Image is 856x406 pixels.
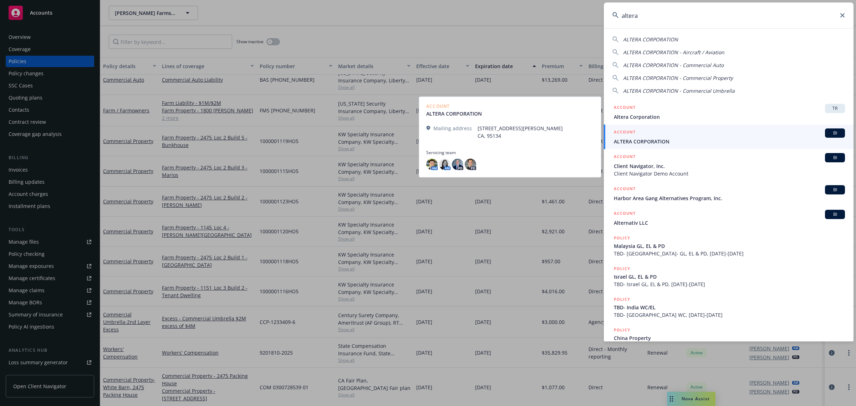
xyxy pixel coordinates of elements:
a: ACCOUNTBIHarbor Area Gang Alternatives Program, Inc. [604,181,854,206]
span: TR [828,105,842,112]
span: ALTERA CORPORATION - Aircraft / Aviation [623,49,724,56]
a: ACCOUNTBIALTERA CORPORATION [604,125,854,149]
h5: ACCOUNT [614,128,636,137]
span: BI [828,211,842,218]
span: TBD- India WC/EL [614,304,845,311]
span: China Property [614,334,845,342]
span: Altera Corporation [614,113,845,121]
h5: ACCOUNT [614,185,636,194]
input: Search... [604,2,854,28]
a: POLICYIsrael GL, EL & PDTBD- Israel GL, EL & PD, [DATE]-[DATE] [604,261,854,292]
h5: ACCOUNT [614,104,636,112]
a: POLICYTBD- India WC/ELTBD- [GEOGRAPHIC_DATA] WC, [DATE]-[DATE] [604,292,854,323]
a: ACCOUNTBIAlternativ LLC [604,206,854,230]
span: Israel GL, EL & PD [614,273,845,280]
span: ALTERA CORPORATION - Commercial Property [623,75,733,81]
a: POLICYMalaysia GL, EL & PDTBD- [GEOGRAPHIC_DATA]- GL, EL & PD, [DATE]-[DATE] [604,230,854,261]
span: ALTERA CORPORATION - Commercial Umbrella [623,87,735,94]
a: ACCOUNTTRAltera Corporation [604,100,854,125]
h5: ACCOUNT [614,153,636,162]
span: ALTERA CORPORATION [614,138,845,145]
span: BI [828,130,842,136]
span: Client Navigator, Inc. [614,162,845,170]
h5: POLICY [614,234,630,242]
span: Alternativ LLC [614,219,845,227]
span: TBD- Israel GL, EL & PD, [DATE]-[DATE] [614,280,845,288]
span: Client Navigator Demo Account [614,170,845,177]
span: BI [828,187,842,193]
a: ACCOUNTBIClient Navigator, Inc.Client Navigator Demo Account [604,149,854,181]
span: ALTERA CORPORATION - Commercial Auto [623,62,724,68]
span: TBD- [GEOGRAPHIC_DATA]- GL, EL & PD, [DATE]-[DATE] [614,250,845,257]
span: TBD- [GEOGRAPHIC_DATA] WC, [DATE]-[DATE] [614,311,845,319]
span: ALTERA CORPORATION [623,36,678,43]
span: BI [828,154,842,161]
h5: POLICY [614,326,630,334]
h5: ACCOUNT [614,210,636,218]
a: POLICYChina Property [604,323,854,353]
span: Harbor Area Gang Alternatives Program, Inc. [614,194,845,202]
span: Malaysia GL, EL & PD [614,242,845,250]
h5: POLICY [614,265,630,272]
h5: POLICY [614,296,630,303]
